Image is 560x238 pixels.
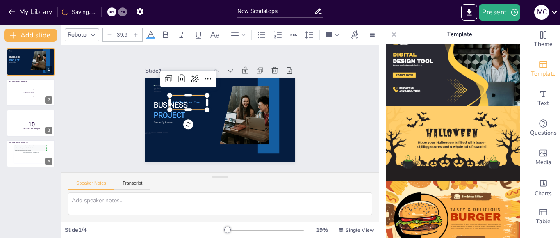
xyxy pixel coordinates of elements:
[25,89,47,90] span: [GEOGRAPHIC_DATA]
[536,217,551,226] span: Table
[25,92,47,93] span: [GEOGRAPHIC_DATA]
[28,120,35,129] span: 10
[401,25,519,44] p: Template
[386,106,520,182] img: thumb-13.png
[9,80,28,83] span: Ask your question here...
[23,127,41,130] span: Get ready for the Quiz!
[530,128,557,137] span: Questions
[368,28,377,41] div: Border settings
[45,158,52,165] div: 4
[6,5,56,18] button: My Library
[537,99,549,108] span: Text
[534,4,549,21] button: M C
[461,4,477,21] button: Export to PowerPoint
[14,151,48,153] div: More questions will appear here during the session...
[527,84,560,113] div: Add text boxes
[527,172,560,202] div: Add charts and graphs
[68,181,114,190] button: Speaker Notes
[323,28,341,41] div: Column Count
[9,56,20,59] span: BUSINESS
[9,62,16,63] span: Developed by Sendsteps
[527,143,560,172] div: Add images, graphics, shapes or video
[239,115,270,122] span: Tabita Youth and Teen
[15,146,46,146] div: This is how participant questions will appear with upvoting functionality.
[531,69,556,78] span: Template
[45,66,52,73] div: 1
[269,99,288,103] span: Developed by Sendsteps
[527,25,560,54] div: Change the overall theme
[114,181,151,190] button: Transcript
[312,226,332,234] div: 19 %
[9,59,20,62] span: PROJECT
[346,227,374,233] span: Single View
[9,141,28,144] span: Ask your question here...
[527,54,560,84] div: Add ready made slides
[7,48,55,76] div: 1
[386,30,520,106] img: thumb-12.png
[479,4,520,21] button: Present
[255,101,288,113] span: PROJECT
[4,29,57,42] button: Add slide
[65,226,225,234] div: Slide 1 / 4
[534,5,549,20] div: M C
[535,158,551,167] span: Media
[527,202,560,231] div: Add a table
[45,96,52,104] div: 2
[229,144,291,158] div: Slide 1
[62,8,96,16] div: Saving......
[7,140,55,167] div: 4
[25,95,47,96] span: [GEOGRAPHIC_DATA]
[7,110,55,137] div: 3
[7,79,55,106] div: 2
[527,113,560,143] div: Get real-time input from your audience
[237,5,314,17] input: Insert title
[535,189,552,198] span: Charts
[45,127,52,134] div: 3
[534,40,553,49] span: Theme
[348,28,361,41] div: Text effects
[66,29,88,40] div: Roboto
